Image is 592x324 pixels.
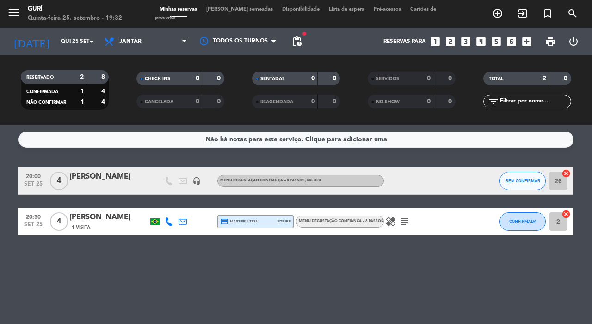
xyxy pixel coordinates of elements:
[543,75,546,82] strong: 2
[448,75,454,82] strong: 0
[101,74,107,80] strong: 8
[22,211,45,222] span: 20:30
[521,36,533,48] i: add_box
[311,75,315,82] strong: 0
[324,7,369,12] span: Lista de espera
[50,172,68,190] span: 4
[460,36,472,48] i: looks_3
[506,178,540,183] span: SEM CONFIRMAR
[72,224,90,231] span: 1 Visita
[305,179,321,182] span: , BRL 320
[155,7,202,12] span: Minhas reservas
[50,212,68,231] span: 4
[333,75,338,82] strong: 0
[217,75,222,82] strong: 0
[260,77,285,81] span: SENTADAS
[376,77,399,81] span: SERVIDOS
[277,218,291,224] span: stripe
[399,216,410,227] i: subject
[260,100,293,104] span: REAGENDADA
[291,36,302,47] span: pending_actions
[302,31,307,36] span: fiber_manual_record
[517,8,528,19] i: exit_to_app
[26,90,58,94] span: CONFIRMADA
[196,75,199,82] strong: 0
[80,88,84,95] strong: 1
[7,6,21,23] button: menu
[69,171,148,183] div: [PERSON_NAME]
[101,99,107,105] strong: 4
[488,96,499,107] i: filter_list
[499,172,546,190] button: SEM CONFIRMAR
[311,98,315,105] strong: 0
[545,36,556,47] span: print
[567,8,578,19] i: search
[28,5,122,14] div: Gurí
[220,217,228,226] i: credit_card
[561,210,571,219] i: cancel
[369,7,406,12] span: Pré-acessos
[383,38,426,45] span: Reservas para
[86,36,97,47] i: arrow_drop_down
[542,8,553,19] i: turned_in_not
[28,14,122,23] div: Quinta-feira 25. setembro - 19:32
[385,216,396,227] i: healing
[427,75,431,82] strong: 0
[220,179,321,182] span: MENU DEGUSTAÇÃO CONFIANÇA – 8 passos
[490,36,502,48] i: looks_5
[499,212,546,231] button: CONFIRMADA
[333,98,338,105] strong: 0
[376,100,400,104] span: NO-SHOW
[299,219,383,223] span: MENU DEGUSTAÇÃO CONFIANÇA – 8 passos
[492,8,503,19] i: add_circle_outline
[119,38,142,45] span: Jantar
[489,77,503,81] span: TOTAL
[80,74,84,80] strong: 2
[506,36,518,48] i: looks_6
[26,100,66,105] span: NÃO CONFIRMAR
[429,36,441,48] i: looks_one
[562,28,585,55] div: LOG OUT
[509,219,536,224] span: CONFIRMADA
[192,177,201,185] i: headset_mic
[145,100,173,104] span: CANCELADA
[448,98,454,105] strong: 0
[22,181,45,192] span: set 25
[564,75,569,82] strong: 8
[561,169,571,178] i: cancel
[196,98,199,105] strong: 0
[145,77,170,81] span: CHECK INS
[475,36,487,48] i: looks_4
[427,98,431,105] strong: 0
[22,222,45,232] span: set 25
[80,99,84,105] strong: 1
[202,7,277,12] span: [PERSON_NAME] semeadas
[220,217,258,226] span: master * 2732
[277,7,324,12] span: Disponibilidade
[499,96,571,107] input: Filtrar por nome...
[7,6,21,19] i: menu
[205,134,387,145] div: Não há notas para este serviço. Clique para adicionar uma
[26,75,54,80] span: RESERVADO
[444,36,456,48] i: looks_two
[217,98,222,105] strong: 0
[7,31,56,52] i: [DATE]
[22,170,45,181] span: 20:00
[69,211,148,223] div: [PERSON_NAME]
[101,88,107,95] strong: 4
[568,36,579,47] i: power_settings_new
